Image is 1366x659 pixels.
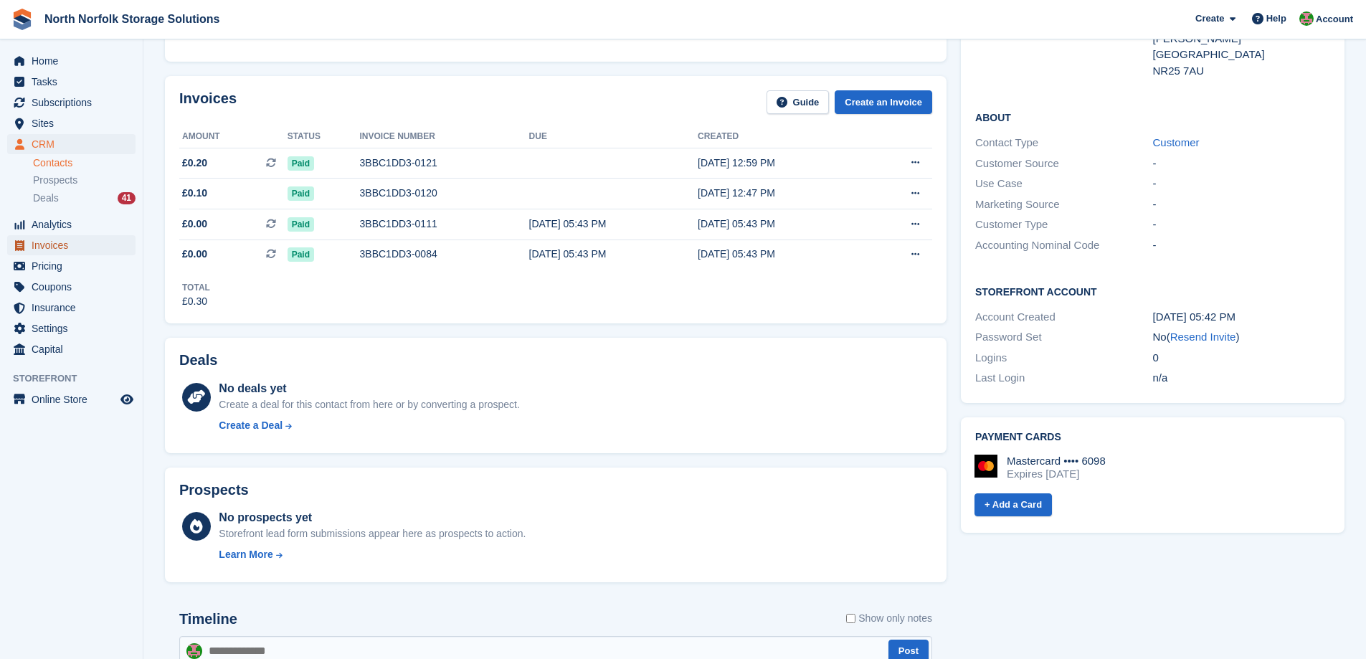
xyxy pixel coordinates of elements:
[7,93,136,113] a: menu
[219,526,526,541] div: Storefront lead form submissions appear here as prospects to action.
[32,214,118,234] span: Analytics
[33,156,136,170] a: Contacts
[1153,237,1330,254] div: -
[698,125,866,148] th: Created
[360,247,529,262] div: 3BBC1DD3-0084
[975,432,1330,443] h2: Payment cards
[975,309,1152,326] div: Account Created
[33,191,136,206] a: Deals 41
[7,277,136,297] a: menu
[975,176,1152,192] div: Use Case
[974,455,997,478] img: Mastercard Logo
[1299,11,1314,26] img: Katherine Phelps
[32,389,118,409] span: Online Store
[7,113,136,133] a: menu
[182,186,207,201] span: £0.10
[975,14,1152,79] div: Address
[1266,11,1286,26] span: Help
[1153,176,1330,192] div: -
[179,90,237,114] h2: Invoices
[835,90,932,114] a: Create an Invoice
[1316,12,1353,27] span: Account
[360,217,529,232] div: 3BBC1DD3-0111
[32,339,118,359] span: Capital
[7,298,136,318] a: menu
[182,281,210,294] div: Total
[11,9,33,30] img: stora-icon-8386f47178a22dfd0bd8f6a31ec36ba5ce8667c1dd55bd0f319d3a0aa187defe.svg
[182,247,207,262] span: £0.00
[32,113,118,133] span: Sites
[179,611,237,627] h2: Timeline
[1167,331,1240,343] span: ( )
[182,156,207,171] span: £0.20
[1153,196,1330,213] div: -
[118,192,136,204] div: 41
[39,7,225,31] a: North Norfolk Storage Solutions
[1007,468,1106,480] div: Expires [DATE]
[1170,331,1236,343] a: Resend Invite
[529,247,698,262] div: [DATE] 05:43 PM
[179,125,288,148] th: Amount
[975,156,1152,172] div: Customer Source
[32,93,118,113] span: Subscriptions
[529,217,698,232] div: [DATE] 05:43 PM
[7,235,136,255] a: menu
[7,214,136,234] a: menu
[219,509,526,526] div: No prospects yet
[1153,63,1330,80] div: NR25 7AU
[1153,31,1330,47] div: [PERSON_NAME]
[975,110,1330,124] h2: About
[360,186,529,201] div: 3BBC1DD3-0120
[7,389,136,409] a: menu
[1007,455,1106,468] div: Mastercard •••• 6098
[179,482,249,498] h2: Prospects
[1153,350,1330,366] div: 0
[846,611,932,626] label: Show only notes
[7,318,136,338] a: menu
[288,125,360,148] th: Status
[975,237,1152,254] div: Accounting Nominal Code
[186,643,202,659] img: Katherine Phelps
[1195,11,1224,26] span: Create
[975,284,1330,298] h2: Storefront Account
[7,72,136,92] a: menu
[975,135,1152,151] div: Contact Type
[219,547,272,562] div: Learn More
[32,256,118,276] span: Pricing
[182,217,207,232] span: £0.00
[7,339,136,359] a: menu
[975,196,1152,213] div: Marketing Source
[360,156,529,171] div: 3BBC1DD3-0121
[182,294,210,309] div: £0.30
[1153,309,1330,326] div: [DATE] 05:42 PM
[219,397,519,412] div: Create a deal for this contact from here or by converting a prospect.
[1153,136,1200,148] a: Customer
[698,217,866,232] div: [DATE] 05:43 PM
[288,247,314,262] span: Paid
[32,318,118,338] span: Settings
[7,256,136,276] a: menu
[219,547,526,562] a: Learn More
[32,277,118,297] span: Coupons
[288,156,314,171] span: Paid
[529,125,698,148] th: Due
[1153,329,1330,346] div: No
[975,217,1152,233] div: Customer Type
[32,134,118,154] span: CRM
[32,235,118,255] span: Invoices
[219,380,519,397] div: No deals yet
[288,217,314,232] span: Paid
[32,72,118,92] span: Tasks
[7,134,136,154] a: menu
[33,174,77,187] span: Prospects
[698,156,866,171] div: [DATE] 12:59 PM
[975,329,1152,346] div: Password Set
[118,391,136,408] a: Preview store
[13,371,143,386] span: Storefront
[32,298,118,318] span: Insurance
[219,418,283,433] div: Create a Deal
[1153,156,1330,172] div: -
[698,186,866,201] div: [DATE] 12:47 PM
[219,418,519,433] a: Create a Deal
[846,611,855,626] input: Show only notes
